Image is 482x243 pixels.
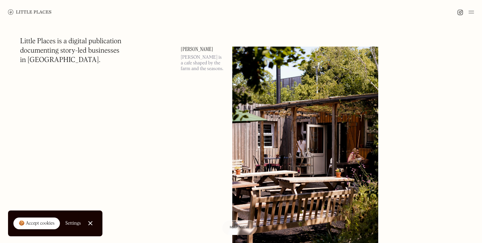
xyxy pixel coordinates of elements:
a: Close Cookie Popup [84,217,97,230]
a: [PERSON_NAME] [181,47,224,52]
span: Map view [230,226,249,229]
p: [PERSON_NAME] is a cafe shaped by the farm and the seasons. [181,55,224,71]
div: Settings [65,221,81,226]
a: 🍪 Accept cookies [13,218,60,230]
h1: Little Places is a digital publication documenting story-led businesses in [GEOGRAPHIC_DATA]. [20,37,122,65]
a: Map view [222,220,257,235]
a: Settings [65,216,81,231]
div: 🍪 Accept cookies [19,220,55,227]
